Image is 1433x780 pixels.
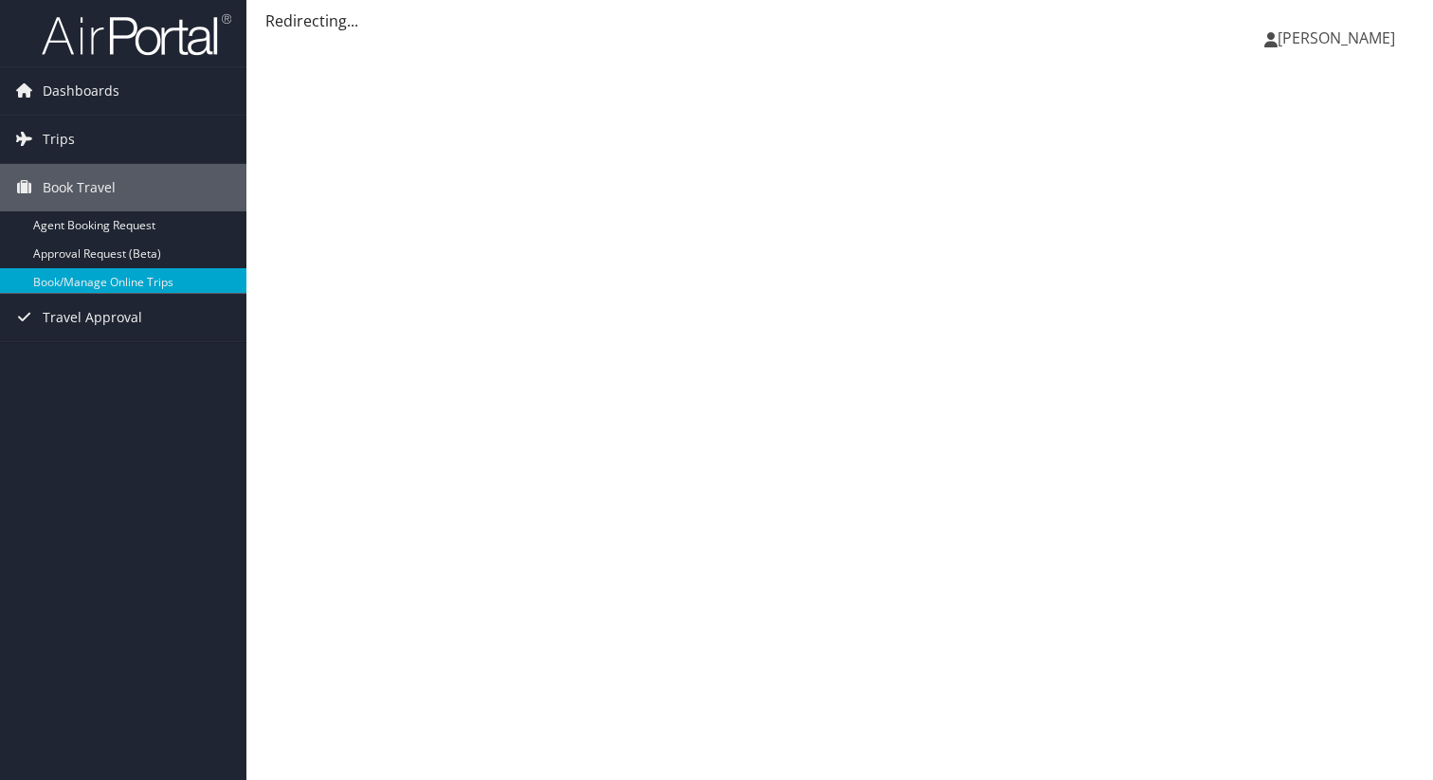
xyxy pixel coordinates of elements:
a: [PERSON_NAME] [1264,9,1414,66]
span: [PERSON_NAME] [1278,27,1395,48]
span: Trips [43,116,75,163]
span: Travel Approval [43,294,142,341]
span: Dashboards [43,67,119,115]
span: Book Travel [43,164,116,211]
div: Redirecting... [265,9,1414,32]
img: airportal-logo.png [42,12,231,57]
